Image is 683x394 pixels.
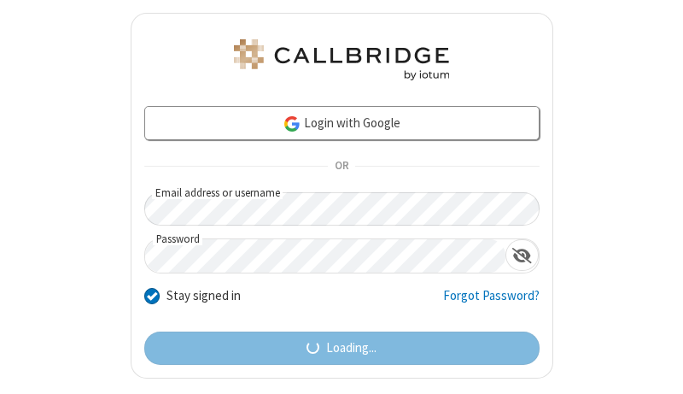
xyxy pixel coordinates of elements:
input: Email address or username [144,192,540,226]
div: Show password [505,239,539,271]
a: Forgot Password? [443,286,540,319]
img: google-icon.png [283,115,301,133]
img: Astra [231,39,452,80]
button: Loading... [144,332,540,366]
iframe: Chat [640,350,670,382]
label: Stay signed in [166,286,241,306]
a: Login with Google [144,106,540,140]
span: OR [328,155,355,179]
input: Password [145,239,505,273]
span: Loading... [326,338,377,358]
